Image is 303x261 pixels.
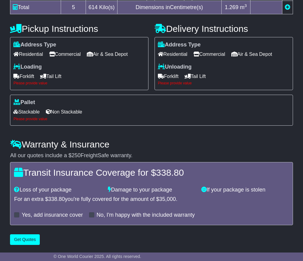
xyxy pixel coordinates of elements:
[158,42,201,48] label: Address Type
[193,49,225,59] span: Commercial
[13,42,56,48] label: Address Type
[105,187,198,193] div: Damage to your package
[72,152,81,158] span: 250
[13,49,43,59] span: Residential
[53,254,141,259] span: © One World Courier 2025. All rights reserved.
[40,72,61,81] span: Tail Lift
[10,139,293,149] h4: Warranty & Insurance
[61,1,86,14] td: 5
[159,196,176,202] span: 35,000
[117,1,221,14] td: Dimensions in Centimetre(s)
[10,234,40,245] button: Get Quotes
[240,4,247,10] span: m
[13,107,39,117] span: Stackable
[185,72,206,81] span: Tail Lift
[231,49,272,59] span: Air & Sea Depot
[244,3,247,8] sup: 3
[198,187,292,193] div: If your package is stolen
[88,4,97,10] span: 614
[14,168,289,178] h4: Transit Insurance Coverage for $
[97,212,195,219] label: No, I'm happy with the included warranty
[14,196,289,203] div: For an extra $ you're fully covered for the amount of $ .
[13,117,289,121] div: Please provide value
[158,49,187,59] span: Residential
[13,64,42,70] label: Loading
[155,24,293,34] h4: Delivery Instructions
[285,4,290,10] a: Add new item
[10,152,293,159] div: All our quotes include a $ FreightSafe warranty.
[87,49,128,59] span: Air & Sea Depot
[22,212,83,219] label: Yes, add insurance cover
[13,72,34,81] span: Forklift
[86,1,117,14] td: Kilo(s)
[158,64,192,70] label: Unloading
[225,4,238,10] span: 1.269
[10,1,61,14] td: Total
[48,196,65,202] span: 338.80
[13,99,35,106] label: Pallet
[158,72,179,81] span: Forklift
[49,49,81,59] span: Commercial
[13,81,145,85] div: Please provide value
[46,107,82,117] span: Non Stackable
[156,168,184,178] span: 338.80
[10,24,148,34] h4: Pickup Instructions
[158,81,290,85] div: Please provide value
[11,187,104,193] div: Loss of your package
